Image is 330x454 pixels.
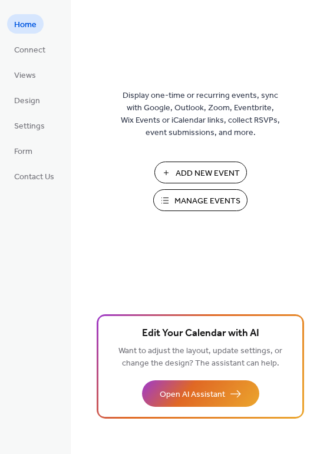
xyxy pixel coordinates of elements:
button: Manage Events [153,189,247,211]
button: Add New Event [154,162,247,183]
a: Home [7,14,44,34]
span: Form [14,146,32,158]
span: Add New Event [176,167,240,180]
a: Views [7,65,43,84]
span: Open AI Assistant [160,389,225,401]
span: Design [14,95,40,107]
span: Want to adjust the layout, update settings, or change the design? The assistant can help. [118,343,282,371]
span: Edit Your Calendar with AI [142,325,259,342]
span: Connect [14,44,45,57]
a: Form [7,141,39,160]
span: Display one-time or recurring events, sync with Google, Outlook, Zoom, Eventbrite, Wix Events or ... [121,90,280,139]
a: Design [7,90,47,110]
span: Home [14,19,37,31]
span: Contact Us [14,171,54,183]
a: Settings [7,116,52,135]
span: Manage Events [174,195,240,208]
span: Views [14,70,36,82]
a: Connect [7,40,52,59]
button: Open AI Assistant [142,380,259,407]
a: Contact Us [7,166,61,186]
span: Settings [14,120,45,133]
